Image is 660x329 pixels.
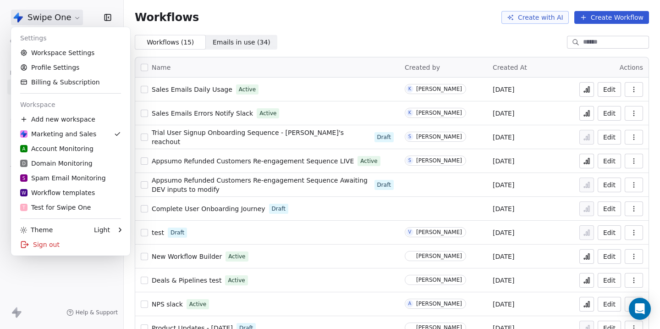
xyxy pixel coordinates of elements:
div: Marketing and Sales [20,129,96,139]
div: Theme [20,225,53,234]
div: Sign out [15,237,126,252]
span: A [22,145,26,152]
span: W [22,190,26,196]
a: Workspace Settings [15,45,126,60]
div: Account Monitoring [20,144,93,153]
span: D [22,160,26,167]
a: Profile Settings [15,60,126,75]
span: S [22,175,25,182]
div: Settings [15,31,126,45]
div: Spam Email Monitoring [20,173,106,183]
div: Test for Swipe One [20,203,91,212]
div: Workspace [15,97,126,112]
span: T [22,204,25,211]
div: Domain Monitoring [20,159,93,168]
a: Billing & Subscription [15,75,126,89]
img: Swipe%20One%20Logo%201-1.svg [20,130,27,138]
div: Light [94,225,110,234]
div: Workflow templates [20,188,95,197]
div: Add new workspace [15,112,126,127]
